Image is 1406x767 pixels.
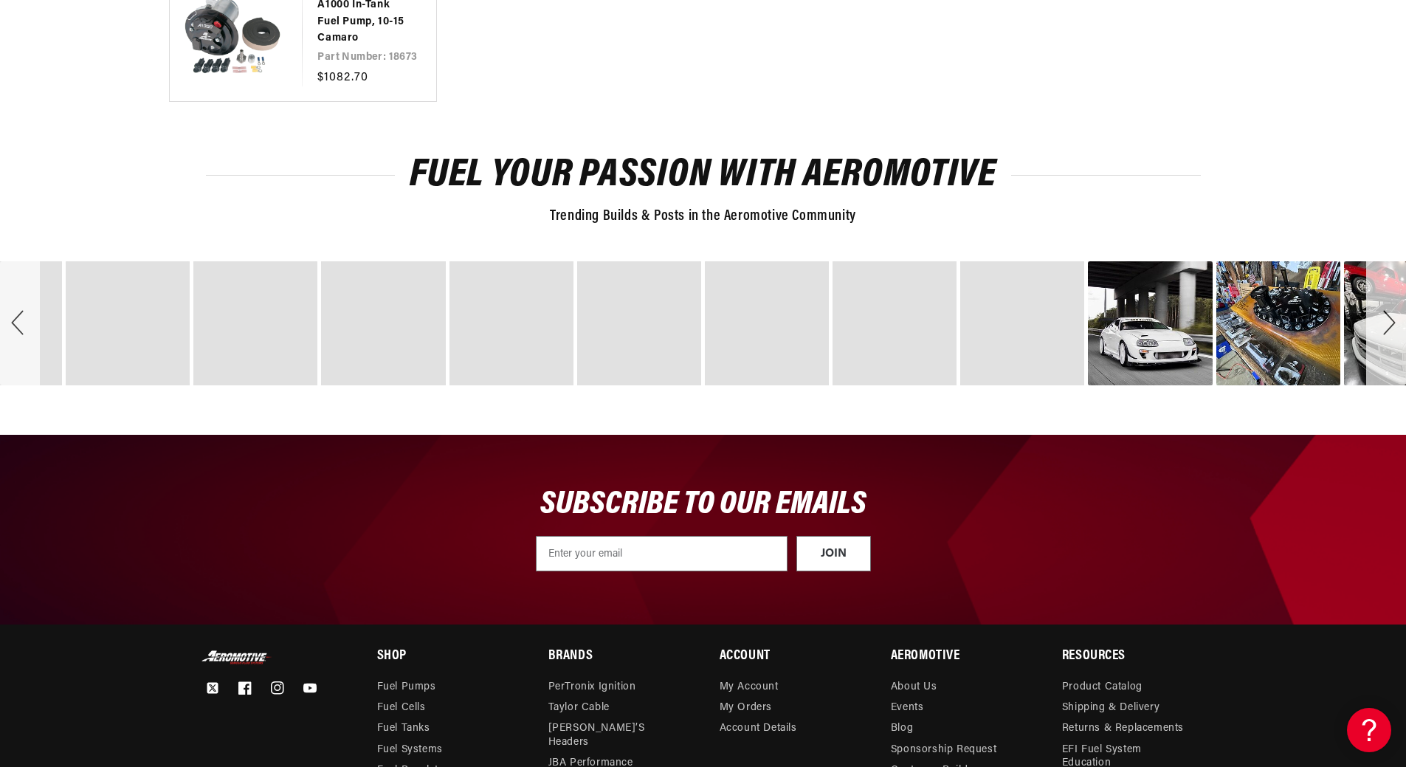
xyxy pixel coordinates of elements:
a: Shipping & Delivery [1062,698,1159,718]
div: image number 11 [960,261,1084,385]
input: Enter your email [536,536,788,571]
div: image number 12 [1088,261,1212,385]
a: Fuel Cells [377,698,426,718]
a: Returns & Replacements [1062,718,1184,739]
a: Events [891,698,924,718]
div: Photo from a Shopper [1216,261,1340,385]
div: Next [1366,261,1406,385]
a: [PERSON_NAME]’s Headers [548,718,675,752]
div: Photo from a Shopper [1088,261,1212,385]
div: image number 9 [705,261,829,385]
div: Photo from a Shopper [833,261,957,385]
div: image number 6 [321,261,445,385]
a: Fuel Systems [377,740,443,760]
span: SUBSCRIBE TO OUR EMAILS [540,488,866,521]
div: Photo from a Shopper [66,261,190,385]
div: Photo from a Shopper [449,261,573,385]
div: Photo from a Shopper [960,261,1084,385]
div: image number 10 [833,261,957,385]
a: Sponsorship Request [891,740,996,760]
div: Photo from a Shopper [193,261,317,385]
a: Account Details [720,718,797,739]
div: image number 5 [193,261,317,385]
a: Blog [891,718,913,739]
a: My Account [720,681,779,698]
a: My Orders [720,698,772,718]
a: About Us [891,681,937,698]
div: image number 4 [66,261,190,385]
div: Photo from a Shopper [705,261,829,385]
a: PerTronix Ignition [548,681,636,698]
span: Trending Builds & Posts in the Aeromotive Community [550,209,856,224]
div: Photo from a Shopper [577,261,701,385]
div: image number 7 [449,261,573,385]
a: Fuel Pumps [377,681,436,698]
div: image number 13 [1216,261,1340,385]
h2: Fuel Your Passion with Aeromotive [206,158,1201,193]
a: Fuel Tanks [377,718,430,739]
button: JOIN [796,536,871,571]
img: Aeromotive [200,650,274,664]
div: Photo from a Shopper [321,261,445,385]
a: Taylor Cable [548,698,610,718]
a: Product Catalog [1062,681,1143,698]
div: image number 8 [577,261,701,385]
